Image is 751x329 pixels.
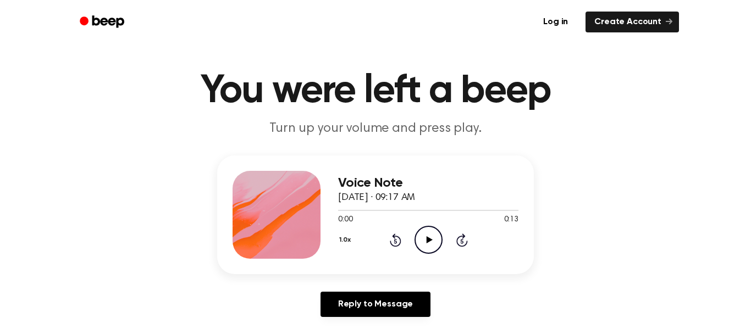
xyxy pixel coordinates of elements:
[338,214,352,226] span: 0:00
[504,214,518,226] span: 0:13
[94,71,657,111] h1: You were left a beep
[338,176,518,191] h3: Voice Note
[164,120,587,138] p: Turn up your volume and press play.
[338,193,415,203] span: [DATE] · 09:17 AM
[72,12,134,33] a: Beep
[586,12,679,32] a: Create Account
[338,231,355,249] button: 1.0x
[321,292,430,317] a: Reply to Message
[532,9,579,35] a: Log in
